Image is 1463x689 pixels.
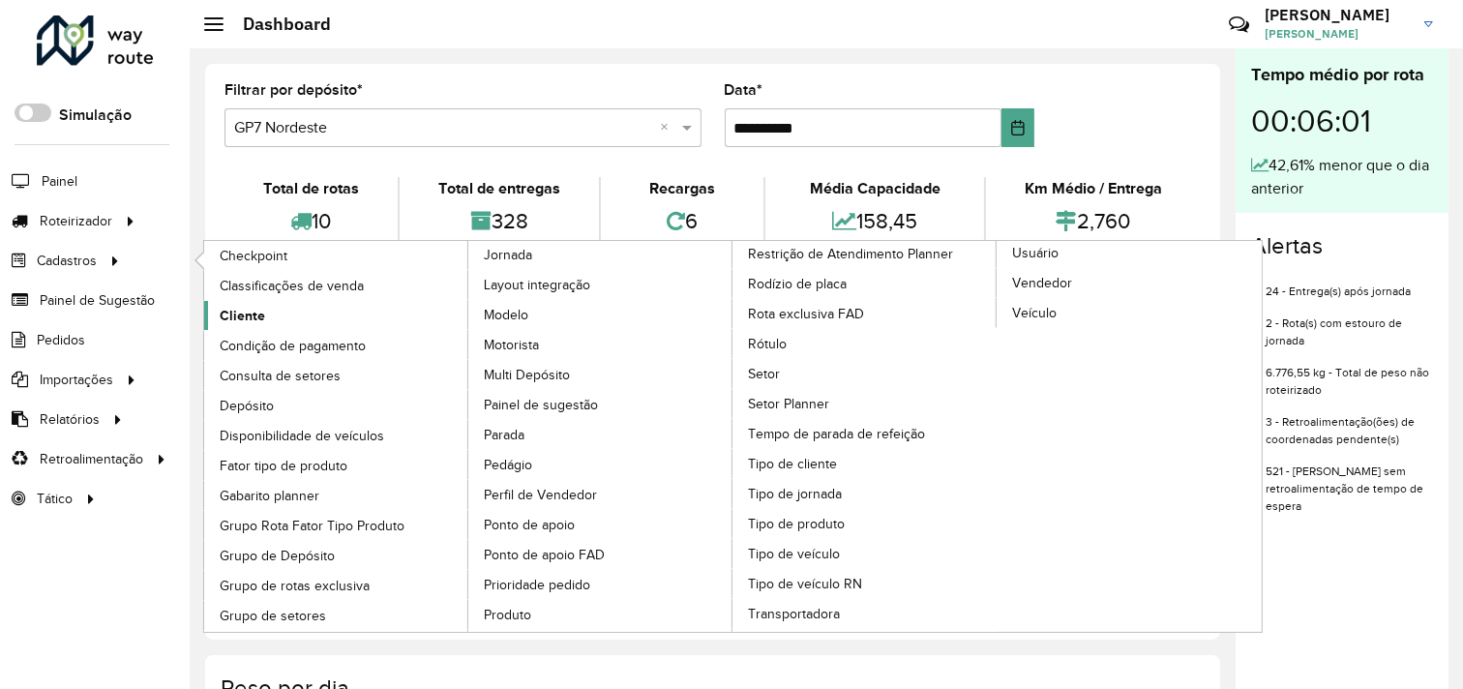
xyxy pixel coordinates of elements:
[404,177,594,200] div: Total de entregas
[732,539,998,568] a: Tipo de veículo
[1265,25,1410,43] span: [PERSON_NAME]
[484,485,597,505] span: Perfil de Vendedor
[229,177,393,200] div: Total de rotas
[204,421,469,450] a: Disponibilidade de veículos
[732,299,998,328] a: Rota exclusiva FAD
[1266,448,1433,515] li: 521 - [PERSON_NAME] sem retroalimentação de tempo de espera
[468,570,733,599] a: Prioridade pedido
[748,514,845,534] span: Tipo de produto
[606,200,760,242] div: 6
[229,200,393,242] div: 10
[748,544,840,564] span: Tipo de veículo
[468,270,733,299] a: Layout integração
[204,571,469,600] a: Grupo de rotas exclusiva
[484,275,590,295] span: Layout integração
[484,455,532,475] span: Pedágio
[220,336,366,356] span: Condição de pagamento
[1266,349,1433,399] li: 6.776,55 kg - Total de peso não roteirizado
[220,396,274,416] span: Depósito
[468,241,998,632] a: Restrição de Atendimento Planner
[748,364,780,384] span: Setor
[770,200,979,242] div: 158,45
[732,509,998,538] a: Tipo de produto
[732,269,998,298] a: Rodízio de placa
[770,177,979,200] div: Média Capacidade
[468,390,733,419] a: Painel de sugestão
[220,366,341,386] span: Consulta de setores
[732,389,998,418] a: Setor Planner
[468,480,733,509] a: Perfil de Vendedor
[468,450,733,479] a: Pedágio
[1251,62,1433,88] div: Tempo médio por rota
[468,540,733,569] a: Ponto de apoio FAD
[468,330,733,359] a: Motorista
[204,241,469,270] a: Checkpoint
[748,304,864,324] span: Rota exclusiva FAD
[220,276,364,296] span: Classificações de venda
[468,360,733,389] a: Multi Depósito
[220,606,326,626] span: Grupo de setores
[1001,108,1034,147] button: Choose Date
[204,601,469,630] a: Grupo de setores
[732,569,998,598] a: Tipo de veículo RN
[748,424,925,444] span: Tempo de parada de refeição
[732,241,1262,632] a: Usuário
[748,604,840,624] span: Transportadora
[204,481,469,510] a: Gabarito planner
[748,274,847,294] span: Rodízio de placa
[1012,303,1057,323] span: Veículo
[204,331,469,360] a: Condição de pagamento
[484,605,531,625] span: Produto
[661,116,677,139] span: Clear all
[59,104,132,127] label: Simulação
[220,516,404,536] span: Grupo Rota Fator Tipo Produto
[1266,268,1433,300] li: 24 - Entrega(s) após jornada
[732,419,998,448] a: Tempo de parada de refeição
[220,576,370,596] span: Grupo de rotas exclusiva
[991,200,1196,242] div: 2,760
[484,365,570,385] span: Multi Depósito
[748,334,787,354] span: Rótulo
[204,451,469,480] a: Fator tipo de produto
[204,391,469,420] a: Depósito
[997,298,1262,327] a: Veículo
[1266,399,1433,448] li: 3 - Retroalimentação(ões) de coordenadas pendente(s)
[220,456,347,476] span: Fator tipo de produto
[606,177,760,200] div: Recargas
[224,78,363,102] label: Filtrar por depósito
[748,484,842,504] span: Tipo de jornada
[468,420,733,449] a: Parada
[468,600,733,629] a: Produto
[1012,243,1059,263] span: Usuário
[204,301,469,330] a: Cliente
[484,335,539,355] span: Motorista
[484,575,590,595] span: Prioridade pedido
[1218,4,1260,45] a: Contato Rápido
[732,359,998,388] a: Setor
[1012,273,1072,293] span: Vendedor
[468,300,733,329] a: Modelo
[725,78,763,102] label: Data
[1251,154,1433,200] div: 42,61% menor que o dia anterior
[37,251,97,271] span: Cadastros
[1251,88,1433,154] div: 00:06:01
[204,511,469,540] a: Grupo Rota Fator Tipo Produto
[1251,232,1433,260] h4: Alertas
[220,246,287,266] span: Checkpoint
[220,486,319,506] span: Gabarito planner
[37,330,85,350] span: Pedidos
[997,268,1262,297] a: Vendedor
[42,171,77,192] span: Painel
[204,241,733,632] a: Jornada
[40,211,112,231] span: Roteirizador
[468,510,733,539] a: Ponto de apoio
[748,574,862,594] span: Tipo de veículo RN
[37,489,73,509] span: Tático
[40,409,100,430] span: Relatórios
[484,425,524,445] span: Parada
[220,426,384,446] span: Disponibilidade de veículos
[748,394,829,414] span: Setor Planner
[484,245,532,265] span: Jornada
[40,290,155,311] span: Painel de Sugestão
[484,395,598,415] span: Painel de sugestão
